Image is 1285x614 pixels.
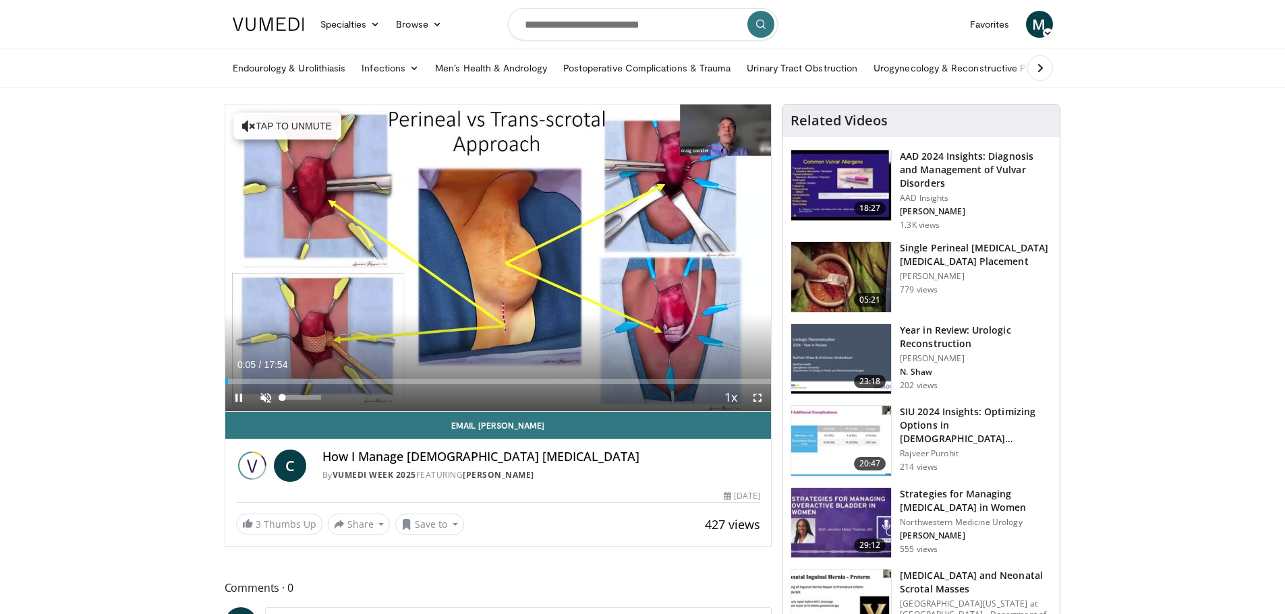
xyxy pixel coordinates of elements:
[237,359,256,370] span: 0:05
[791,113,888,129] h4: Related Videos
[854,375,886,388] span: 23:18
[791,488,891,558] img: 7b1bdb02-4417-4d09-9f69-b495132e12fc.150x105_q85_crop-smart_upscale.jpg
[427,55,555,82] a: Men’s Health & Andrology
[900,569,1052,596] h3: [MEDICAL_DATA] and Neonatal Scrotal Masses
[225,104,772,412] video-js: Video Player
[322,450,761,464] h4: How I Manage [DEMOGRAPHIC_DATA] [MEDICAL_DATA]
[333,469,416,481] a: Vumedi Week 2025
[854,293,886,307] span: 05:21
[236,450,268,482] img: Vumedi Week 2025
[791,150,891,220] img: 391116fa-c4eb-4293-bed8-ba80efc87e4b.150x105_q85_crop-smart_upscale.jpg
[900,487,1052,514] h3: Strategies for Managing [MEDICAL_DATA] in Women
[264,359,287,370] span: 17:54
[962,11,1018,38] a: Favorites
[900,193,1052,204] p: AAD Insights
[900,448,1052,459] p: Rajveer Purohit
[744,384,771,411] button: Fullscreen
[854,457,886,470] span: 20:47
[900,544,938,555] p: 555 views
[225,579,772,596] span: Comments 0
[900,220,940,231] p: 1.3K views
[791,324,891,394] img: a4763f22-b98d-4ca7-a7b0-76e2b474f451.png.150x105_q85_crop-smart_upscale.png
[900,367,1052,377] p: N. Shaw
[791,487,1052,559] a: 29:12 Strategies for Managing [MEDICAL_DATA] in Women Northwestern Medicine Urology [PERSON_NAME]...
[283,395,321,400] div: Volume Level
[259,359,262,370] span: /
[256,518,261,530] span: 3
[225,379,772,384] div: Progress Bar
[791,324,1052,395] a: 23:18 Year in Review: Urologic Reconstruction [PERSON_NAME] N. Shaw 202 views
[236,514,322,534] a: 3 Thumbs Up
[900,324,1052,350] h3: Year in Review: Urologic Reconstruction
[225,55,354,82] a: Endourology & Urolithiasis
[717,384,744,411] button: Playback Rate
[705,516,760,532] span: 427 views
[791,406,891,476] img: 7d2a5eae-1b38-4df6-9a7f-463b8470133b.150x105_q85_crop-smart_upscale.jpg
[791,241,1052,313] a: 05:21 Single Perineal [MEDICAL_DATA] [MEDICAL_DATA] Placement [PERSON_NAME] 779 views
[274,450,306,482] a: C
[739,55,865,82] a: Urinary Tract Obstruction
[395,514,464,535] button: Save to
[353,55,427,82] a: Infections
[233,113,341,140] button: Tap to unmute
[854,539,886,552] span: 29:12
[900,353,1052,364] p: [PERSON_NAME]
[900,284,938,295] p: 779 views
[1026,11,1053,38] a: M
[312,11,389,38] a: Specialties
[900,462,938,472] p: 214 views
[252,384,279,411] button: Unmute
[900,380,938,391] p: 202 views
[225,384,252,411] button: Pause
[791,242,891,312] img: 735fcd68-c9dc-4d64-bd7c-3ac0607bf3e9.150x105_q85_crop-smart_upscale.jpg
[791,150,1052,231] a: 18:27 AAD 2024 Insights: Diagnosis and Management of Vulvar Disorders AAD Insights [PERSON_NAME] ...
[854,202,886,215] span: 18:27
[865,55,1089,82] a: Urogynecology & Reconstructive Pelvic Surgery
[900,530,1052,541] p: [PERSON_NAME]
[900,150,1052,190] h3: AAD 2024 Insights: Diagnosis and Management of Vulvar Disorders
[328,514,391,535] button: Share
[508,8,778,40] input: Search topics, interventions
[233,18,304,31] img: VuMedi Logo
[791,405,1052,477] a: 20:47 SIU 2024 Insights: Optimizing Options in [DEMOGRAPHIC_DATA] [MEDICAL_DATA] Rajveer Purohit ...
[900,206,1052,217] p: [PERSON_NAME]
[900,271,1052,282] p: [PERSON_NAME]
[225,412,772,439] a: Email [PERSON_NAME]
[900,405,1052,446] h3: SIU 2024 Insights: Optimizing Options in [DEMOGRAPHIC_DATA] [MEDICAL_DATA]
[900,241,1052,268] h3: Single Perineal [MEDICAL_DATA] [MEDICAL_DATA] Placement
[555,55,739,82] a: Postoperative Complications & Trauma
[724,490,760,502] div: [DATE]
[322,469,761,481] div: By FEATURING
[463,469,534,481] a: [PERSON_NAME]
[900,517,1052,528] p: Northwestern Medicine Urology
[388,11,450,38] a: Browse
